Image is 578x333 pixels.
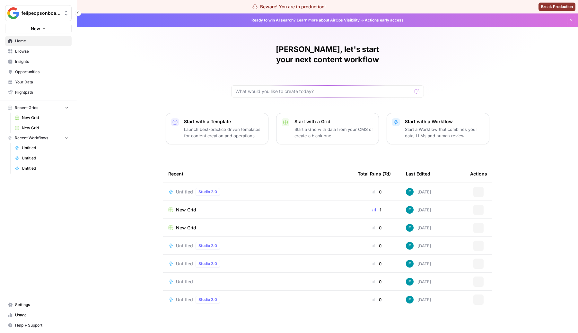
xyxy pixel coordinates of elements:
span: Untitled [22,145,69,151]
span: Untitled [176,278,193,285]
a: UntitledStudio 2.0 [168,188,347,196]
p: Start with a Template [184,118,263,125]
button: Start with a TemplateLaunch best-practice driven templates for content creation and operations [166,113,268,144]
div: 0 [358,260,396,267]
a: UntitledStudio 2.0 [168,296,347,303]
span: New Grid [22,125,69,131]
div: 0 [358,278,396,285]
a: New Grid [168,207,347,213]
span: Untitled [22,166,69,171]
span: New Grid [22,115,69,121]
a: Settings [5,300,72,310]
span: Usage [15,312,69,318]
span: Recent Grids [15,105,38,111]
div: [DATE] [406,188,431,196]
a: Flightpath [5,87,72,98]
span: Studio 2.0 [198,261,217,267]
img: 3qwd99qm5jrkms79koxglshcff0m [406,188,414,196]
span: Untitled [176,243,193,249]
button: Recent Grids [5,103,72,113]
span: Untitled [176,260,193,267]
a: Untitled [168,278,347,285]
button: Start with a WorkflowStart a Workflow that combines your data, LLMs and human review [387,113,489,144]
span: Help + Support [15,322,69,328]
button: Help + Support [5,320,72,330]
div: Total Runs (7d) [358,165,391,183]
div: [DATE] [406,296,431,303]
div: [DATE] [406,206,431,214]
img: 3qwd99qm5jrkms79koxglshcff0m [406,206,414,214]
a: Untitled [12,153,72,163]
p: Start a Workflow that combines your data, LLMs and human review [405,126,484,139]
a: Learn more [297,18,318,22]
span: Untitled [22,155,69,161]
img: 3qwd99qm5jrkms79koxglshcff0m [406,260,414,268]
span: Settings [15,302,69,308]
button: Workspace: felipeopsonboarding [5,5,72,21]
a: Opportunities [5,67,72,77]
a: New Grid [12,123,72,133]
span: Ready to win AI search? about AirOps Visibility [251,17,360,23]
div: Last Edited [406,165,430,183]
input: What would you like to create today? [235,88,412,95]
div: 0 [358,243,396,249]
span: Home [15,38,69,44]
img: 3qwd99qm5jrkms79koxglshcff0m [406,242,414,250]
p: Start a Grid with data from your CMS or create a blank one [294,126,373,139]
span: Studio 2.0 [198,297,217,303]
a: UntitledStudio 2.0 [168,242,347,250]
span: Untitled [176,189,193,195]
span: New Grid [176,207,196,213]
button: Start with a GridStart a Grid with data from your CMS or create a blank one [276,113,379,144]
button: New [5,24,72,33]
span: New [31,25,40,32]
img: 3qwd99qm5jrkms79koxglshcff0m [406,296,414,303]
a: Untitled [12,143,72,153]
a: Your Data [5,77,72,87]
div: [DATE] [406,278,431,286]
a: Usage [5,310,72,320]
p: Launch best-practice driven templates for content creation and operations [184,126,263,139]
div: 1 [358,207,396,213]
span: Opportunities [15,69,69,75]
span: Break Production [541,4,573,10]
p: Start with a Grid [294,118,373,125]
span: Actions early access [365,17,404,23]
img: 3qwd99qm5jrkms79koxglshcff0m [406,224,414,232]
div: Actions [470,165,487,183]
span: Browse [15,48,69,54]
a: Home [5,36,72,46]
span: Studio 2.0 [198,243,217,249]
span: Insights [15,59,69,64]
a: New Grid [168,225,347,231]
div: Recent [168,165,347,183]
div: [DATE] [406,260,431,268]
img: 3qwd99qm5jrkms79koxglshcff0m [406,278,414,286]
h1: [PERSON_NAME], let's start your next content workflow [231,44,424,65]
div: 0 [358,189,396,195]
button: Break Production [539,3,575,11]
a: UntitledStudio 2.0 [168,260,347,268]
a: New Grid [12,113,72,123]
span: Flightpath [15,90,69,95]
span: Your Data [15,79,69,85]
a: Untitled [12,163,72,174]
span: Studio 2.0 [198,189,217,195]
button: Recent Workflows [5,133,72,143]
div: [DATE] [406,242,431,250]
p: Start with a Workflow [405,118,484,125]
span: felipeopsonboarding [22,10,60,16]
span: Recent Workflows [15,135,48,141]
div: 0 [358,225,396,231]
a: Browse [5,46,72,56]
div: 0 [358,296,396,303]
div: [DATE] [406,224,431,232]
a: Insights [5,56,72,67]
div: Beware! You are in production! [252,4,326,10]
span: New Grid [176,225,196,231]
span: Untitled [176,296,193,303]
img: felipeopsonboarding Logo [7,7,19,19]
